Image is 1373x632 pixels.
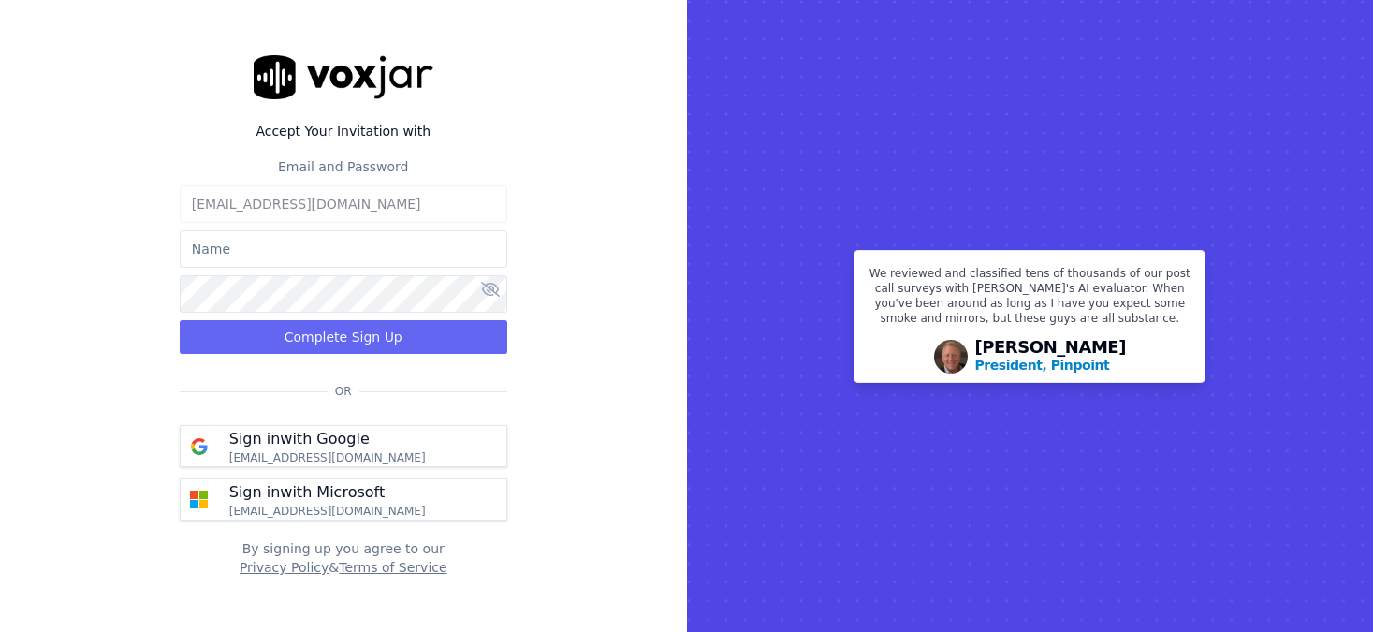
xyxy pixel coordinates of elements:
img: google Sign in button [181,428,218,465]
p: Sign in with Google [229,428,370,450]
img: logo [254,55,433,99]
p: We reviewed and classified tens of thousands of our post call surveys with [PERSON_NAME]'s AI eva... [866,266,1193,333]
img: microsoft Sign in button [181,481,218,519]
button: Sign inwith Google [EMAIL_ADDRESS][DOMAIN_NAME] [180,425,507,467]
button: Terms of Service [339,558,446,577]
button: Sign inwith Microsoft [EMAIL_ADDRESS][DOMAIN_NAME] [180,478,507,521]
p: [EMAIL_ADDRESS][DOMAIN_NAME] [229,450,426,465]
button: Complete Sign Up [180,320,507,354]
div: [PERSON_NAME] [975,339,1127,375]
label: Email and Password [278,159,408,174]
img: Avatar [934,340,968,374]
div: By signing up you agree to our & [180,539,507,577]
span: Or [328,384,359,399]
p: [EMAIL_ADDRESS][DOMAIN_NAME] [229,504,426,519]
p: President, Pinpoint [975,356,1110,375]
label: Accept Your Invitation with [180,122,507,140]
input: Name [180,230,507,268]
button: Privacy Policy [240,558,329,577]
p: Sign in with Microsoft [229,481,385,504]
input: Email [180,185,507,223]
